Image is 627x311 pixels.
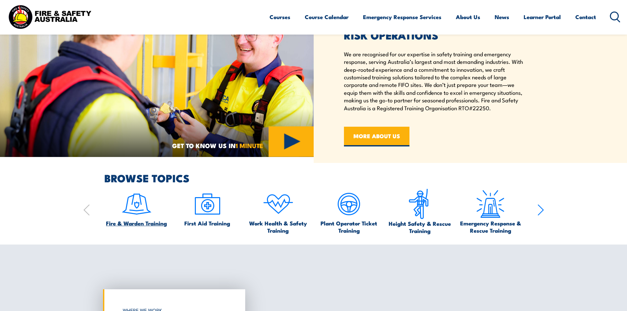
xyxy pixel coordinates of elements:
h2: CORPORATE TRAINING AND HIGH-RISK OPERATIONS [344,12,524,39]
a: Work Health & Safety Training [246,189,310,234]
a: Plant Operator Ticket Training [317,189,381,234]
h2: BROWSE TOPICS [104,173,544,182]
img: icon-1 [121,189,152,220]
span: Plant Operator Ticket Training [317,220,381,234]
a: Fire & Warden Training [106,189,167,227]
a: News [495,8,509,26]
a: Course Calendar [305,8,349,26]
span: GET TO KNOW US IN [172,143,263,148]
a: Emergency Response & Rescue Training [458,189,523,234]
a: Height Safety & Rescue Training [387,189,452,234]
img: icon-6 [404,189,435,220]
a: MORE ABOUT US [344,127,409,146]
span: Emergency Response & Rescue Training [458,220,523,234]
strong: 1 MINUTE [236,141,263,150]
span: Fire & Warden Training [106,220,167,227]
a: Learner Portal [524,8,561,26]
a: Courses [270,8,290,26]
img: icon-4 [263,189,294,220]
p: We are recognised for our expertise in safety training and emergency response, serving Australia’... [344,50,524,112]
span: Height Safety & Rescue Training [387,220,452,234]
a: About Us [456,8,480,26]
a: Emergency Response Services [363,8,441,26]
span: First Aid Training [184,220,230,227]
a: Contact [575,8,596,26]
span: Work Health & Safety Training [246,220,310,234]
img: Emergency Response Icon [475,189,506,220]
img: icon-2 [192,189,223,220]
img: icon-5 [333,189,364,220]
a: First Aid Training [184,189,230,227]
